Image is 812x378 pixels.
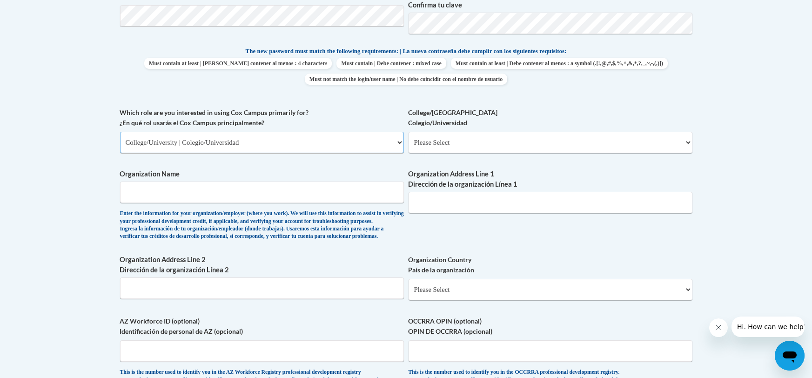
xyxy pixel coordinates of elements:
[409,192,692,213] input: Metadata input
[409,316,692,337] label: OCCRRA OPIN (optional) OPIN DE OCCRRA (opcional)
[6,7,75,14] span: Hi. How can we help?
[409,255,692,275] label: Organization Country País de la organización
[120,316,404,337] label: AZ Workforce ID (optional) Identificación de personal de AZ (opcional)
[120,255,404,275] label: Organization Address Line 2 Dirección de la organización Línea 2
[731,317,805,337] iframe: Message from company
[120,182,404,203] input: Metadata input
[451,58,668,69] span: Must contain at least | Debe contener al menos : a symbol (.[!,@,#,$,%,^,&,*,?,_,~,-,(,)])
[409,108,692,128] label: College/[GEOGRAPHIC_DATA] Colegio/Universidad
[120,210,404,241] div: Enter the information for your organization/employer (where you work). We will use this informati...
[144,58,332,69] span: Must contain at least | [PERSON_NAME] contener al menos : 4 characters
[775,341,805,371] iframe: Button to launch messaging window
[709,318,728,337] iframe: Close message
[336,58,446,69] span: Must contain | Debe contener : mixed case
[120,169,404,179] label: Organization Name
[120,277,404,299] input: Metadata input
[246,47,567,55] span: The new password must match the following requirements: | La nueva contraseña debe cumplir con lo...
[120,108,404,128] label: Which role are you interested in using Cox Campus primarily for? ¿En qué rol usarás el Cox Campus...
[305,74,507,85] span: Must not match the login/user name | No debe coincidir con el nombre de usuario
[409,169,692,189] label: Organization Address Line 1 Dirección de la organización Línea 1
